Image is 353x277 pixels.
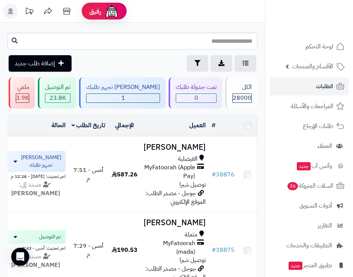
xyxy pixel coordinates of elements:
div: تم التوصيل [45,83,70,92]
span: لوحة التحكم [305,41,333,52]
span: الطلبات [316,81,333,92]
span: إضافة طلب جديد [15,59,55,68]
a: تاريخ الطلب [72,121,106,130]
a: الطلبات [270,77,349,95]
span: # [212,245,216,254]
img: ai-face.png [104,4,119,19]
div: اخر تحديث: [DATE] - 12:28 م [6,172,66,180]
span: وآتس آب [296,161,332,171]
div: Open Intercom Messenger [11,248,29,266]
span: 36 [287,182,298,190]
strong: [PERSON_NAME] [11,260,60,269]
span: MyFatoorah (Apple Pay) [144,163,195,181]
a: لوحة التحكم [270,38,349,56]
span: 3.9K [16,94,29,102]
span: العملاء [317,141,332,151]
div: [PERSON_NAME] تجهيز طلبك [86,83,160,92]
a: [PERSON_NAME] تجهيز طلبك 1 [78,77,167,108]
span: تطبيق المتجر [288,260,332,271]
a: التقارير [270,217,349,235]
span: الأقسام والمنتجات [292,61,333,72]
a: العميل [189,121,206,130]
span: تم التوصيل [39,233,61,241]
span: أمس - 7:51 م [73,166,103,183]
div: 3855 [16,94,29,102]
span: 1 [87,94,160,102]
a: #38876 [212,170,235,179]
span: السلات المتروكة [287,181,333,191]
div: ملغي [16,83,29,92]
span: الفيصلية [178,155,197,163]
span: أدوات التسويق [299,200,332,211]
div: الكل [232,83,252,92]
a: السلات المتروكة36 [270,177,349,195]
a: تحديثات المنصة [20,4,39,21]
span: طلبات الإرجاع [303,121,333,131]
a: طلبات الإرجاع [270,117,349,135]
span: جديد [297,162,311,170]
span: جديد [289,262,302,270]
span: جوجل - مصدر الطلب: الموقع الإلكتروني [145,189,206,206]
a: الحالة [51,121,66,130]
a: تمت جدولة طلبك 0 [167,77,224,108]
h3: [PERSON_NAME] [144,143,206,152]
span: المراجعات والأسئلة [291,101,333,111]
span: 190.53 [112,245,138,254]
span: مثملة [185,230,197,239]
span: 28000 [233,94,251,102]
a: العملاء [270,137,349,155]
a: الكل28000 [224,77,259,108]
strong: [PERSON_NAME] [11,189,60,198]
a: ملغي 3.9K [7,77,36,108]
a: تم التوصيل 23.8K [36,77,78,108]
a: #38875 [212,245,235,254]
span: التطبيقات والخدمات [286,240,332,251]
span: MyFatoorah (mada) [144,239,195,256]
div: اخر تحديث: أمس - 9:42 م [6,244,66,251]
span: توصيل شبرا [179,180,206,189]
span: 0 [176,94,216,102]
h3: [PERSON_NAME] [144,218,206,227]
a: الإجمالي [115,121,134,130]
span: أمس - 7:29 م [73,241,103,259]
a: أدوات التسويق [270,197,349,215]
a: # [212,121,215,130]
div: 23769 [45,94,70,102]
span: التقارير [318,220,332,231]
a: وآتس آبجديد [270,157,349,175]
span: [PERSON_NAME] تجهيز طلبك [21,154,61,169]
span: # [212,170,216,179]
span: 587.26 [112,170,138,179]
a: إضافة طلب جديد [9,55,72,72]
div: تمت جدولة طلبك [176,83,217,92]
a: التطبيقات والخدمات [270,236,349,254]
span: توصيل شبرا [179,256,206,265]
span: رفيق [89,7,101,16]
a: تطبيق المتجرجديد [270,256,349,274]
a: المراجعات والأسئلة [270,97,349,115]
span: 23.8K [45,94,70,102]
